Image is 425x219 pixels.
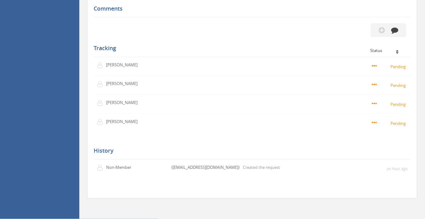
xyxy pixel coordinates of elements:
[372,120,408,127] small: Pending
[106,62,142,68] p: [PERSON_NAME]
[97,62,106,69] img: user-icon.png
[94,148,406,154] h5: History
[387,166,408,172] small: an hour ago
[106,119,142,125] p: [PERSON_NAME]
[372,63,408,70] small: Pending
[370,49,406,53] div: Status
[372,101,408,108] small: Pending
[97,119,106,125] img: user-icon.png
[372,82,408,89] small: Pending
[94,6,406,12] h5: Comments
[106,165,142,171] p: Non-Member
[106,81,142,87] p: [PERSON_NAME]
[171,165,240,171] p: ([EMAIL_ADDRESS][DOMAIN_NAME])
[106,100,142,106] p: [PERSON_NAME]
[94,45,406,52] h5: Tracking
[97,165,106,171] img: user-icon.png
[97,100,106,106] img: user-icon.png
[243,165,280,171] p: Created the request
[97,81,106,88] img: user-icon.png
